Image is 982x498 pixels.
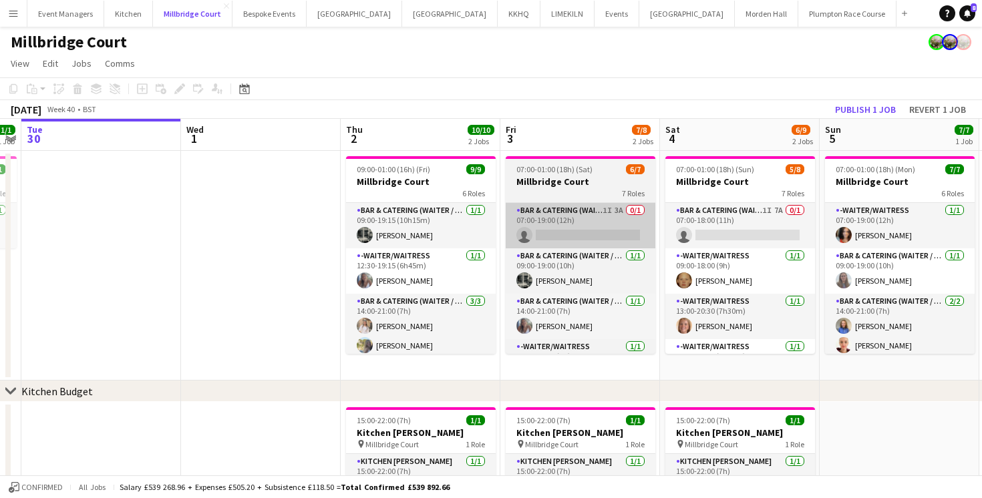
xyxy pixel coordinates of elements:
app-user-avatar: Staffing Manager [942,34,958,50]
span: 15:00-22:00 (7h) [357,415,411,425]
app-job-card: 07:00-01:00 (18h) (Mon)7/7Millbridge Court6 Roles-Waiter/Waitress1/107:00-19:00 (12h)[PERSON_NAME... [825,156,975,354]
h1: Millbridge Court [11,32,127,52]
app-job-card: 07:00-01:00 (18h) (Sat)6/7Millbridge Court7 RolesBar & Catering (Waiter / waitress)1I3A0/107:00-1... [506,156,655,354]
app-user-avatar: Staffing Manager [929,34,945,50]
button: Events [595,1,639,27]
span: Wed [186,123,204,136]
span: 1/1 [786,415,804,425]
span: 10/10 [468,125,494,135]
app-card-role: -Waiter/Waitress1/113:00-20:30 (7h30m)[PERSON_NAME] [665,294,815,339]
span: Sat [665,123,680,136]
button: Publish 1 job [830,101,901,118]
app-card-role: Bar & Catering (Waiter / waitress)1I7A0/107:00-18:00 (11h) [665,203,815,248]
span: 09:00-01:00 (16h) (Fri) [357,164,430,174]
span: 1/1 [466,415,485,425]
span: Confirmed [21,483,63,492]
app-card-role: -Waiter/Waitress1/107:00-19:00 (12h)[PERSON_NAME] [825,203,975,248]
button: Kitchen [104,1,153,27]
a: 8 [959,5,975,21]
span: All jobs [76,482,108,492]
span: 1 Role [625,439,645,449]
span: Tue [27,123,43,136]
span: Edit [43,57,58,69]
span: Comms [105,57,135,69]
h3: Millbridge Court [665,176,815,188]
div: 2 Jobs [633,136,653,146]
span: 1 Role [466,439,485,449]
h3: Millbridge Court [346,176,496,188]
a: Comms [100,55,140,72]
a: Jobs [66,55,97,72]
span: 5/8 [786,164,804,174]
span: 30 [25,131,43,146]
button: Revert 1 job [904,101,971,118]
h3: Millbridge Court [506,176,655,188]
app-job-card: 07:00-01:00 (18h) (Sun)5/8Millbridge Court7 RolesBar & Catering (Waiter / waitress)1I7A0/107:00-1... [665,156,815,354]
a: Edit [37,55,63,72]
app-card-role: Bar & Catering (Waiter / waitress)1I3A0/107:00-19:00 (12h) [506,203,655,248]
span: 6/9 [792,125,810,135]
button: KKHQ [498,1,540,27]
app-card-role: -Waiter/Waitress1/113:00-21:30 (8h30m) [665,339,815,385]
div: 1 Job [955,136,973,146]
span: 8 [971,3,977,12]
span: 1 [184,131,204,146]
span: Millbridge Court [525,439,579,449]
span: 07:00-01:00 (18h) (Sun) [676,164,754,174]
h3: Millbridge Court [825,176,975,188]
app-job-card: 09:00-01:00 (16h) (Fri)9/9Millbridge Court6 RolesBar & Catering (Waiter / waitress)1/109:00-19:15... [346,156,496,354]
app-card-role: -Waiter/Waitress1/114:00-22:00 (8h) [506,339,655,385]
button: Millbridge Court [153,1,232,27]
span: 7/8 [632,125,651,135]
button: [GEOGRAPHIC_DATA] [402,1,498,27]
button: [GEOGRAPHIC_DATA] [639,1,735,27]
span: Millbridge Court [685,439,738,449]
button: Bespoke Events [232,1,307,27]
span: 7 Roles [782,188,804,198]
span: 1/1 [626,415,645,425]
div: Salary £539 268.96 + Expenses £505.20 + Subsistence £118.50 = [120,482,450,492]
button: [GEOGRAPHIC_DATA] [307,1,402,27]
button: Morden Hall [735,1,798,27]
span: 15:00-22:00 (7h) [676,415,730,425]
span: 4 [663,131,680,146]
div: BST [83,104,96,114]
a: View [5,55,35,72]
app-card-role: Bar & Catering (Waiter / waitress)3/314:00-21:00 (7h)[PERSON_NAME][PERSON_NAME] [346,294,496,378]
app-card-role: Bar & Catering (Waiter / waitress)1/109:00-19:00 (10h)[PERSON_NAME] [825,248,975,294]
div: Kitchen Budget [21,385,93,398]
span: Week 40 [44,104,77,114]
div: 2 Jobs [792,136,813,146]
span: 1 Role [785,439,804,449]
span: 3 [504,131,516,146]
span: 5 [823,131,841,146]
span: 7/7 [945,164,964,174]
span: 7/7 [955,125,973,135]
button: Confirmed [7,480,65,495]
div: 2 Jobs [468,136,494,146]
span: Millbridge Court [365,439,419,449]
app-card-role: Bar & Catering (Waiter / waitress)1/114:00-21:00 (7h)[PERSON_NAME] [506,294,655,339]
app-card-role: -Waiter/Waitress1/112:30-19:15 (6h45m)[PERSON_NAME] [346,248,496,294]
span: 6 Roles [462,188,485,198]
span: Jobs [71,57,92,69]
app-card-role: Bar & Catering (Waiter / waitress)1/109:00-19:15 (10h15m)[PERSON_NAME] [346,203,496,248]
span: 07:00-01:00 (18h) (Mon) [836,164,915,174]
button: LIMEKILN [540,1,595,27]
span: 07:00-01:00 (18h) (Sat) [516,164,593,174]
span: 6 Roles [941,188,964,198]
span: 9/9 [466,164,485,174]
app-card-role: Bar & Catering (Waiter / waitress)2/214:00-21:00 (7h)[PERSON_NAME][PERSON_NAME] [825,294,975,358]
span: Sun [825,123,841,136]
span: 6/7 [626,164,645,174]
app-card-role: -Waiter/Waitress1/109:00-18:00 (9h)[PERSON_NAME] [665,248,815,294]
button: Event Managers [27,1,104,27]
span: Total Confirmed £539 892.66 [341,482,450,492]
span: 15:00-22:00 (7h) [516,415,570,425]
span: 7 Roles [622,188,645,198]
span: 2 [344,131,363,146]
